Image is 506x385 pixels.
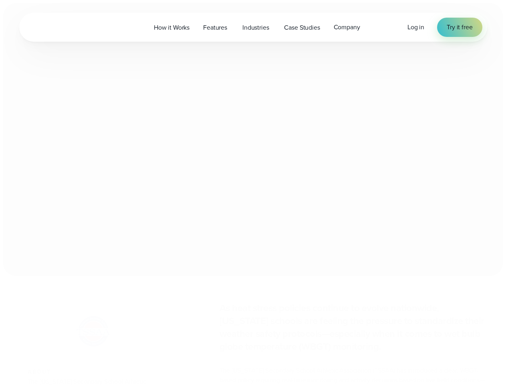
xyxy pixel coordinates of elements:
[203,23,227,32] span: Features
[284,23,320,32] span: Case Studies
[447,22,472,32] span: Try it free
[277,19,327,36] a: Case Studies
[147,19,196,36] a: How it Works
[437,18,482,37] a: Try it free
[407,22,424,32] a: Log in
[242,23,269,32] span: Industries
[334,22,360,32] span: Company
[154,23,189,32] span: How it Works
